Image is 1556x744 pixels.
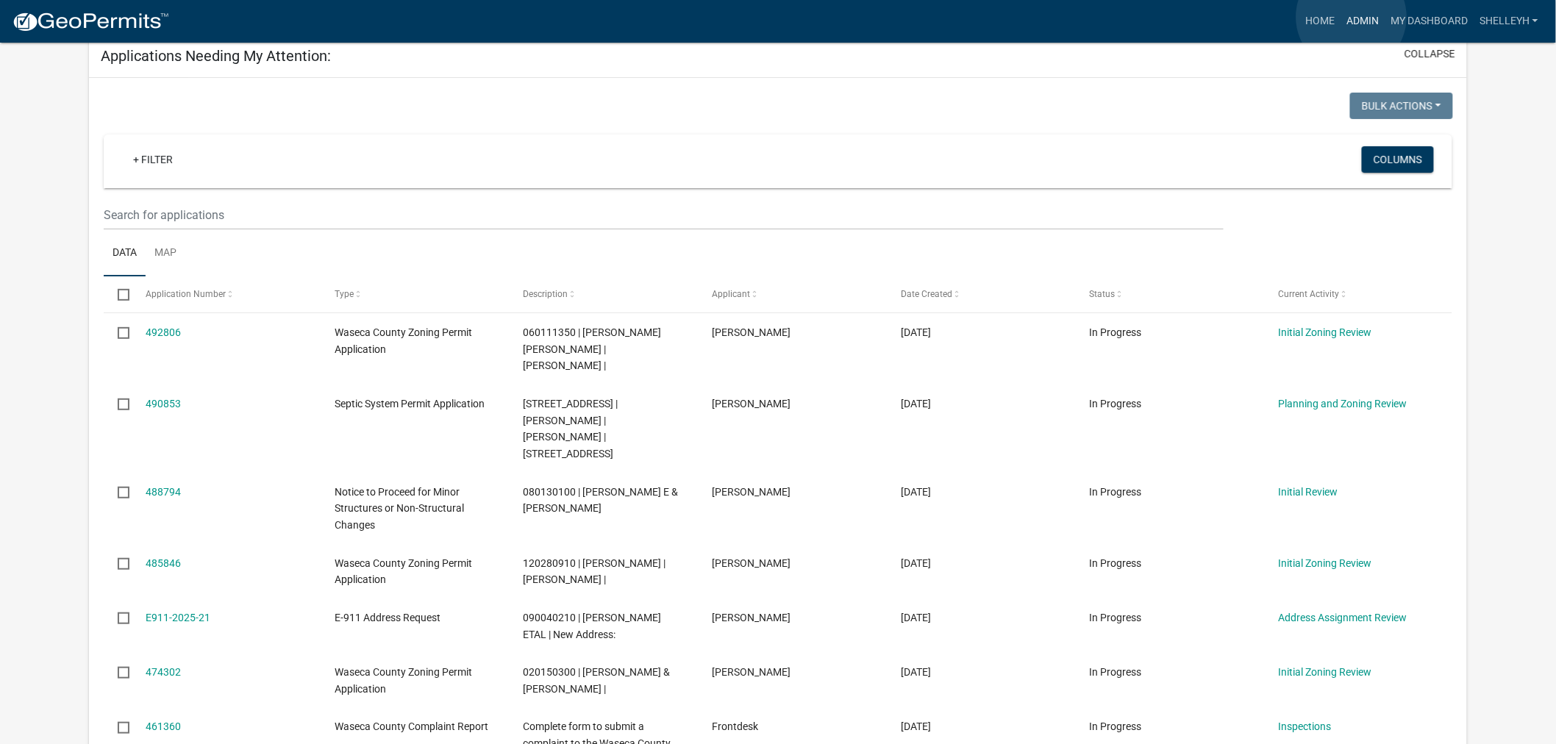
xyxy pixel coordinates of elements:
[1405,46,1455,62] button: collapse
[1362,146,1434,173] button: Columns
[712,666,791,678] span: Kim Kasl
[712,289,750,299] span: Applicant
[901,666,931,678] span: 09/05/2025
[1278,720,1331,732] a: Inspections
[146,666,181,678] a: 474302
[335,666,472,695] span: Waseca County Zoning Permit Application
[321,276,510,312] datatable-header-cell: Type
[104,230,146,277] a: Data
[146,326,181,338] a: 492806
[1090,398,1142,409] span: In Progress
[1474,7,1544,35] a: shelleyh
[146,398,181,409] a: 490853
[524,666,671,695] span: 020150300 | RYAN LEE & KIMBERLY ANN KASL |
[1278,289,1339,299] span: Current Activity
[146,557,181,569] a: 485846
[335,557,472,586] span: Waseca County Zoning Permit Application
[524,398,618,459] span: 12539 336TH AVE | BRITTANY A DWYER | ALEC J DWYER |12539 336TH AVE
[1299,7,1341,35] a: Home
[146,612,210,623] a: E911-2025-21
[712,557,791,569] span: Chad Grunwald
[335,720,488,732] span: Waseca County Complaint Report
[335,612,440,623] span: E-911 Address Request
[1090,326,1142,338] span: In Progress
[146,486,181,498] a: 488794
[335,326,472,355] span: Waseca County Zoning Permit Application
[1278,398,1407,409] a: Planning and Zoning Review
[901,557,931,569] span: 09/30/2025
[335,289,354,299] span: Type
[1090,720,1142,732] span: In Progress
[1264,276,1453,312] datatable-header-cell: Current Activity
[712,398,791,409] span: Brittany Dwyer
[524,612,662,640] span: 090040210 | WARREN A KRIENKE ETAL | New Address:
[712,486,791,498] span: Dawn
[901,398,931,409] span: 10/10/2025
[901,612,931,623] span: 09/09/2025
[1090,666,1142,678] span: In Progress
[901,326,931,338] span: 10/15/2025
[1350,93,1453,119] button: Bulk Actions
[1278,486,1338,498] a: Initial Review
[1090,557,1142,569] span: In Progress
[712,612,791,623] span: Jacob Marcum
[146,720,181,732] a: 461360
[901,289,952,299] span: Date Created
[146,289,226,299] span: Application Number
[524,557,666,586] span: 120280910 | JESSICA L ROYER | CHAD B GRUNWALD |
[1385,7,1474,35] a: My Dashboard
[901,486,931,498] span: 10/06/2025
[524,486,679,515] span: 080130100 | BARRIE E & DAWN M PETERSON
[101,47,331,65] h5: Applications Needing My Attention:
[524,289,568,299] span: Description
[335,398,485,409] span: Septic System Permit Application
[887,276,1076,312] datatable-header-cell: Date Created
[509,276,698,312] datatable-header-cell: Description
[146,230,185,277] a: Map
[1278,326,1371,338] a: Initial Zoning Review
[524,326,662,372] span: 060111350 | MARY MICHELE-BAUMANN EMERSON | ROBERT CLAIRE EMERSON JR |
[698,276,887,312] datatable-header-cell: Applicant
[901,720,931,732] span: 08/08/2025
[1341,7,1385,35] a: Admin
[712,326,791,338] span: Robert Emerson
[1278,666,1371,678] a: Initial Zoning Review
[1075,276,1264,312] datatable-header-cell: Status
[1090,486,1142,498] span: In Progress
[104,200,1224,230] input: Search for applications
[712,720,758,732] span: Frontdesk
[104,276,132,312] datatable-header-cell: Select
[1090,289,1116,299] span: Status
[1278,612,1407,623] a: Address Assignment Review
[1090,612,1142,623] span: In Progress
[121,146,185,173] a: + Filter
[335,486,464,532] span: Notice to Proceed for Minor Structures or Non-Structural Changes
[132,276,321,312] datatable-header-cell: Application Number
[1278,557,1371,569] a: Initial Zoning Review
